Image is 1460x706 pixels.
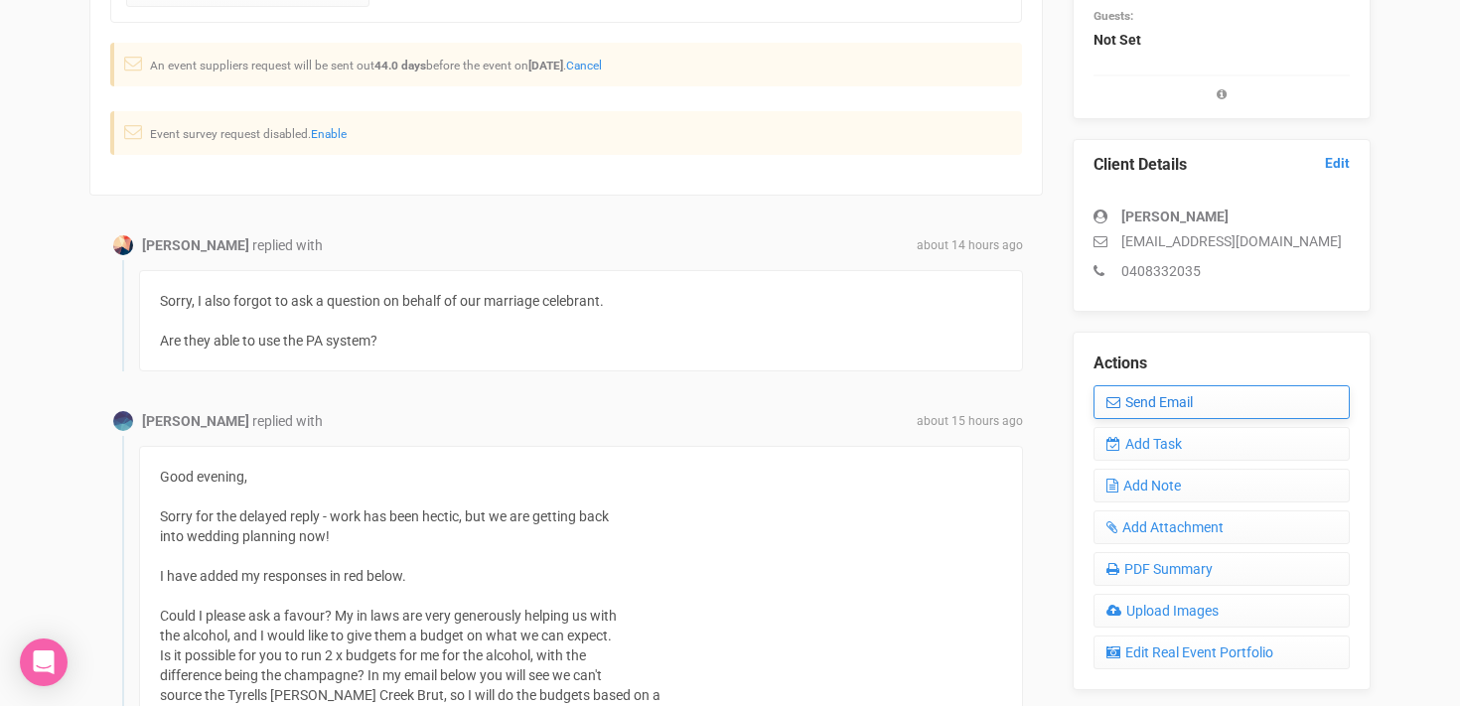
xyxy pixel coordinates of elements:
strong: [PERSON_NAME] [142,413,249,429]
span: replied with [252,413,323,429]
small: Guests: [1094,9,1133,23]
strong: [PERSON_NAME] [1121,209,1229,224]
a: Add Attachment [1094,510,1350,544]
small: Event survey request disabled. [150,127,347,141]
span: about 14 hours ago [917,237,1023,254]
strong: [DATE] [528,59,563,72]
a: Add Task [1094,427,1350,461]
a: Edit [1325,154,1350,173]
a: Send Email [1094,385,1350,419]
legend: Client Details [1094,154,1350,177]
legend: Actions [1094,353,1350,375]
span: replied with [252,237,323,253]
a: PDF Summary [1094,552,1350,586]
a: Edit Real Event Portfolio [1094,635,1350,669]
strong: Not Set [1094,32,1141,48]
p: 0408332035 [1094,261,1350,281]
div: Sorry, I also forgot to ask a question on behalf of our marriage celebrant. Are they able to use ... [139,270,1023,371]
div: Open Intercom Messenger [20,638,68,686]
p: [EMAIL_ADDRESS][DOMAIN_NAME] [1094,231,1350,251]
a: Upload Images [1094,594,1350,628]
img: Profile Image [113,411,133,431]
a: Cancel [566,59,602,72]
a: Enable [311,127,347,141]
img: Profile Image [113,235,133,255]
small: An event suppliers request will be sent out before the event on . [150,59,602,72]
strong: [PERSON_NAME] [142,237,249,253]
span: about 15 hours ago [917,413,1023,430]
a: Add Note [1094,469,1350,502]
strong: 44.0 days [374,59,426,72]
